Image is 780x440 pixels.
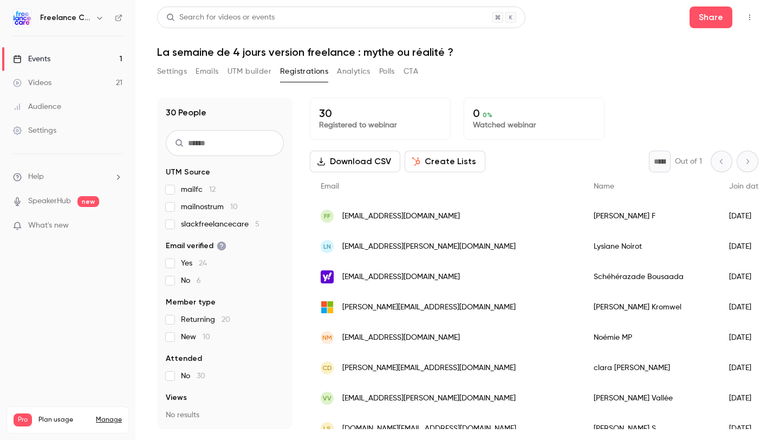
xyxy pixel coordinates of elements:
img: Freelance Care [14,9,31,27]
span: 5 [255,221,259,228]
span: Name [594,183,614,190]
iframe: Noticeable Trigger [109,221,122,231]
div: Lysiane Noirot [583,231,718,262]
div: Search for videos or events [166,12,275,23]
span: cd [322,363,332,373]
div: [DATE] [718,353,773,383]
div: [PERSON_NAME] Kromwel [583,292,718,322]
span: Returning [181,314,230,325]
div: [PERSON_NAME] Vallée [583,383,718,413]
span: 20 [222,316,230,323]
div: [DATE] [718,201,773,231]
span: [EMAIL_ADDRESS][DOMAIN_NAME] [342,271,460,283]
span: LN [323,242,331,251]
span: What's new [28,220,69,231]
button: Download CSV [310,151,400,172]
span: NM [322,333,332,342]
span: [EMAIL_ADDRESS][PERSON_NAME][DOMAIN_NAME] [342,241,516,253]
button: CTA [404,63,418,80]
a: Manage [96,416,122,424]
button: Create Lists [405,151,485,172]
button: Emails [196,63,218,80]
span: Views [166,392,187,403]
p: Out of 1 [675,156,702,167]
span: New [181,332,210,342]
span: 6 [197,277,201,284]
span: Plan usage [38,416,89,424]
span: [PERSON_NAME][EMAIL_ADDRESS][DOMAIN_NAME] [342,302,516,313]
p: No results [166,410,284,420]
h6: Freelance Care [40,12,91,23]
span: slackfreelancecare [181,219,259,230]
li: help-dropdown-opener [13,171,122,183]
span: 24 [199,260,207,267]
div: Schéhérazade Bousaada [583,262,718,292]
div: [DATE] [718,383,773,413]
button: Polls [379,63,395,80]
a: SpeakerHub [28,196,71,207]
p: 0 [473,107,595,120]
span: Help [28,171,44,183]
div: clara [PERSON_NAME] [583,353,718,383]
span: Email [321,183,339,190]
span: 12 [209,186,216,193]
span: new [77,196,99,207]
div: Settings [13,125,56,136]
button: Settings [157,63,187,80]
div: Events [13,54,50,64]
span: Member type [166,297,216,308]
div: Noémie MP [583,322,718,353]
p: 30 [319,107,441,120]
h1: La semaine de 4 jours version freelance : mythe ou réalité ? [157,46,758,59]
button: Registrations [280,63,328,80]
button: UTM builder [227,63,271,80]
img: yahoo.fr [321,270,334,283]
span: VV [323,393,331,403]
span: 30 [197,372,205,380]
img: outlook.com [321,301,334,314]
div: Audience [13,101,61,112]
span: LS [323,424,331,433]
button: Share [690,7,732,28]
span: [EMAIL_ADDRESS][DOMAIN_NAME] [342,332,460,344]
span: 10 [230,203,238,211]
span: [EMAIL_ADDRESS][DOMAIN_NAME] [342,211,460,222]
div: [DATE] [718,292,773,322]
div: [DATE] [718,231,773,262]
span: mailfc [181,184,216,195]
span: No [181,371,205,381]
h1: 30 People [166,106,206,119]
div: [PERSON_NAME] F [583,201,718,231]
span: Email verified [166,241,226,251]
span: 10 [203,333,210,341]
span: [EMAIL_ADDRESS][PERSON_NAME][DOMAIN_NAME] [342,393,516,404]
span: [PERSON_NAME][EMAIL_ADDRESS][DOMAIN_NAME] [342,363,516,374]
div: [DATE] [718,322,773,353]
span: 0 % [483,111,492,119]
span: mailnostrum [181,202,238,212]
div: [DATE] [718,262,773,292]
span: No [181,275,201,286]
span: [DOMAIN_NAME][EMAIL_ADDRESS][DOMAIN_NAME] [342,423,516,435]
span: FF [324,211,330,221]
p: Watched webinar [473,120,595,131]
p: Registered to webinar [319,120,441,131]
span: Pro [14,413,32,426]
button: Analytics [337,63,370,80]
span: UTM Source [166,167,210,178]
div: Videos [13,77,51,88]
span: Yes [181,258,207,269]
span: Attended [166,353,202,364]
span: Join date [729,183,763,190]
